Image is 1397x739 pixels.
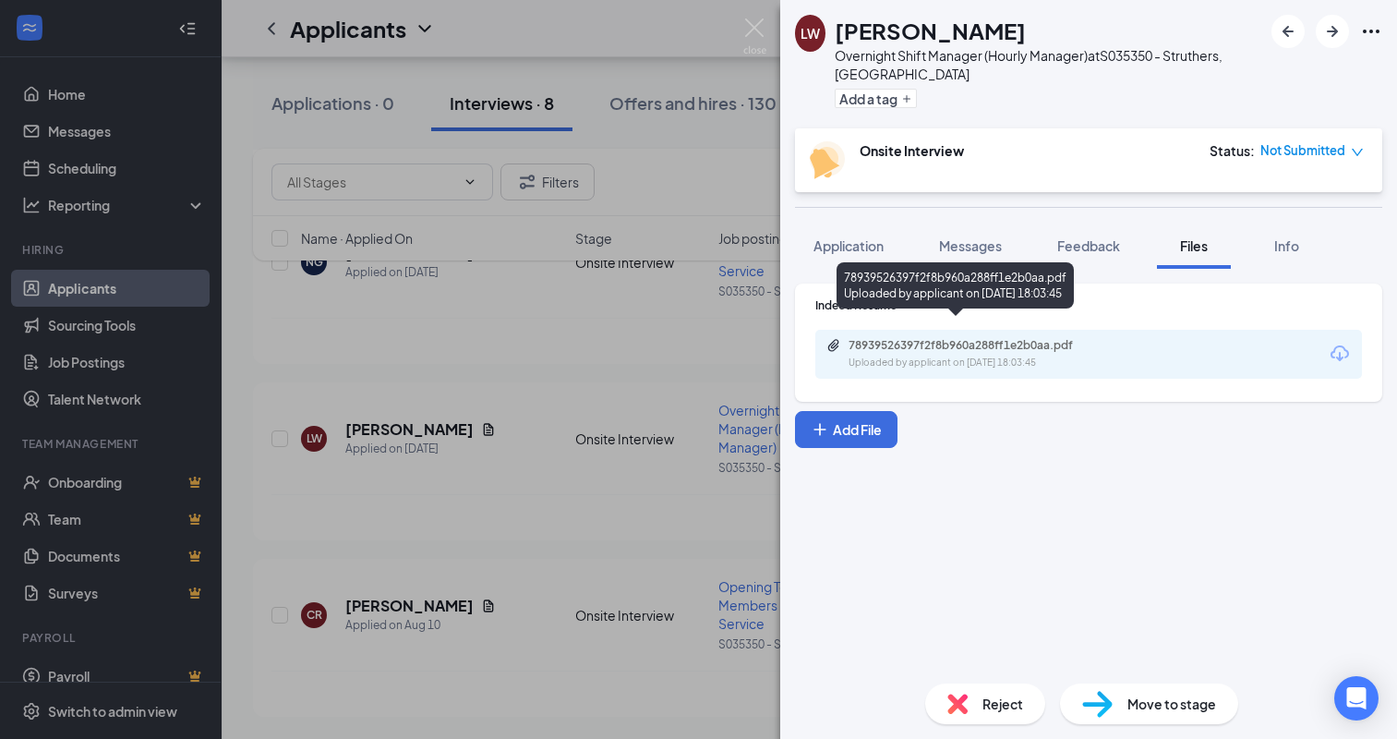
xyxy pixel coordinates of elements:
div: Overnight Shift Manager (Hourly Manager) at S035350 - Struthers, [GEOGRAPHIC_DATA] [835,46,1262,83]
span: Feedback [1057,237,1120,254]
div: Uploaded by applicant on [DATE] 18:03:45 [849,356,1126,370]
span: Application [813,237,884,254]
span: Not Submitted [1260,141,1345,160]
svg: ArrowLeftNew [1277,20,1299,42]
div: Open Intercom Messenger [1334,676,1379,721]
span: Move to stage [1127,694,1216,714]
div: Status : [1210,141,1255,160]
span: Reject [982,694,1023,714]
button: ArrowLeftNew [1271,15,1305,48]
div: 78939526397f2f8b960a288ff1e2b0aa.pdf Uploaded by applicant on [DATE] 18:03:45 [837,262,1074,309]
div: Indeed Resume [815,297,1362,313]
svg: Download [1329,343,1351,365]
svg: Plus [811,420,829,439]
button: Add FilePlus [795,411,897,448]
span: Files [1180,237,1208,254]
div: 78939526397f2f8b960a288ff1e2b0aa.pdf [849,338,1107,353]
button: ArrowRight [1316,15,1349,48]
span: Messages [939,237,1002,254]
button: PlusAdd a tag [835,89,917,108]
svg: Paperclip [826,338,841,353]
svg: Ellipses [1360,20,1382,42]
div: LW [801,24,820,42]
h1: [PERSON_NAME] [835,15,1026,46]
span: Info [1274,237,1299,254]
svg: ArrowRight [1321,20,1343,42]
svg: Plus [901,93,912,104]
a: Paperclip78939526397f2f8b960a288ff1e2b0aa.pdfUploaded by applicant on [DATE] 18:03:45 [826,338,1126,370]
span: down [1351,146,1364,159]
b: Onsite Interview [860,142,964,159]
